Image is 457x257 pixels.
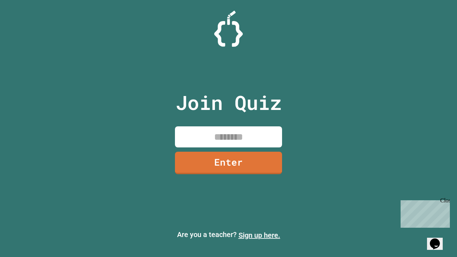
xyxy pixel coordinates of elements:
iframe: chat widget [398,197,450,228]
div: Chat with us now!Close [3,3,49,45]
a: Sign up here. [238,231,280,240]
img: Logo.svg [214,11,243,47]
iframe: chat widget [427,228,450,250]
p: Join Quiz [176,88,282,117]
a: Enter [175,152,282,174]
p: Are you a teacher? [6,229,451,241]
